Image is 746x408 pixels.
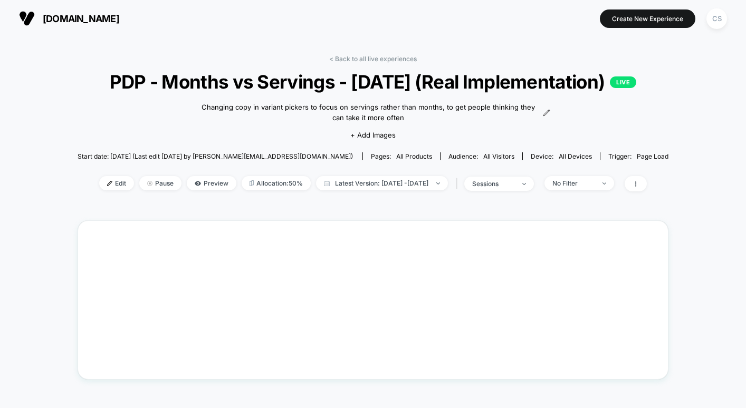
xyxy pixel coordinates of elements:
button: [DOMAIN_NAME] [16,10,122,27]
a: < Back to all live experiences [329,55,417,63]
img: calendar [324,181,330,186]
span: all devices [559,152,592,160]
p: LIVE [610,76,636,88]
span: Device: [522,152,600,160]
span: Latest Version: [DATE] - [DATE] [316,176,448,190]
span: + Add Images [350,131,396,139]
span: PDP - Months vs Servings - [DATE] (Real Implementation) [107,71,639,93]
div: Pages: [371,152,432,160]
img: Visually logo [19,11,35,26]
img: rebalance [250,180,254,186]
span: Changing copy in variant pickers to focus on servings rather than months, to get people thinking ... [196,102,540,123]
span: all products [396,152,432,160]
span: Preview [187,176,236,190]
div: CS [706,8,727,29]
span: All Visitors [483,152,514,160]
div: sessions [472,180,514,188]
div: No Filter [552,179,595,187]
span: Page Load [637,152,668,160]
img: end [147,181,152,186]
span: | [453,176,464,191]
span: Edit [99,176,134,190]
span: Start date: [DATE] (Last edit [DATE] by [PERSON_NAME][EMAIL_ADDRESS][DOMAIN_NAME]) [78,152,353,160]
img: end [602,182,606,184]
div: Trigger: [608,152,668,160]
img: end [522,183,526,185]
button: Create New Experience [600,9,695,28]
img: end [436,182,440,184]
button: CS [703,8,730,30]
img: edit [107,181,112,186]
div: Audience: [448,152,514,160]
span: Allocation: 50% [242,176,311,190]
span: [DOMAIN_NAME] [43,13,119,24]
span: Pause [139,176,181,190]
